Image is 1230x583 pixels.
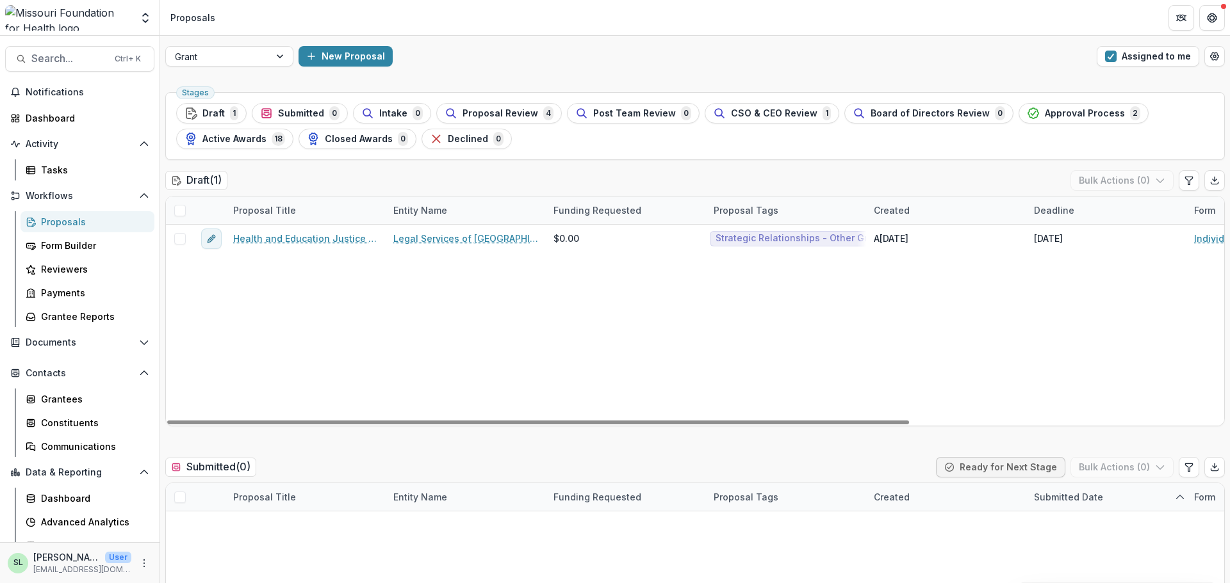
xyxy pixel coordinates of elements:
[5,363,154,383] button: Open Contacts
[1034,232,1063,245] div: [DATE]
[176,129,293,149] button: Active Awards18
[936,457,1065,477] button: Ready for Next Stage
[436,103,562,124] button: Proposal Review4
[20,488,154,509] a: Dashboard
[41,286,144,299] div: Payments
[41,539,144,552] div: Data Report
[706,483,866,511] div: Proposal Tags
[546,483,706,511] div: Funding Requested
[386,490,455,504] div: Entity Name
[398,132,408,146] span: 0
[20,535,154,556] a: Data Report
[299,129,416,149] button: Closed Awards0
[5,108,154,129] a: Dashboard
[553,232,579,245] span: $0.00
[1026,483,1186,511] div: Submitted Date
[706,196,866,224] div: Proposal Tags
[546,196,706,224] div: Funding Requested
[866,204,917,217] div: Created
[41,215,144,228] div: Proposals
[20,511,154,532] a: Advanced Analytics
[201,228,222,249] button: edit
[493,132,504,146] span: 0
[1026,196,1186,224] div: Deadline
[1130,106,1140,120] span: 2
[874,232,908,245] div: A[DATE]
[705,103,839,124] button: CSO & CEO Review1
[41,440,144,453] div: Communications
[41,163,144,177] div: Tasks
[1019,103,1149,124] button: Approval Process2
[866,196,1026,224] div: Created
[871,108,990,119] span: Board of Directors Review
[5,134,154,154] button: Open Activity
[41,491,144,505] div: Dashboard
[422,129,512,149] button: Declined0
[329,106,340,120] span: 0
[33,564,131,575] p: [EMAIL_ADDRESS][DOMAIN_NAME]
[20,282,154,303] a: Payments
[844,103,1013,124] button: Board of Directors Review0
[448,134,488,145] span: Declined
[681,106,691,120] span: 0
[5,186,154,206] button: Open Workflows
[272,132,285,146] span: 18
[20,259,154,280] a: Reviewers
[1199,5,1225,31] button: Get Help
[41,416,144,429] div: Constituents
[13,559,23,567] div: Sada Lindsey
[202,108,225,119] span: Draft
[26,87,149,98] span: Notifications
[165,171,227,189] h2: Draft ( 1 )
[225,490,304,504] div: Proposal Title
[706,204,786,217] div: Proposal Tags
[165,458,256,476] h2: Submitted ( 0 )
[170,11,215,24] div: Proposals
[26,337,134,348] span: Documents
[567,103,700,124] button: Post Team Review0
[353,103,431,124] button: Intake0
[5,46,154,72] button: Search...
[225,204,304,217] div: Proposal Title
[136,5,154,31] button: Open entity switcher
[386,196,546,224] div: Entity Name
[413,106,423,120] span: 0
[41,239,144,252] div: Form Builder
[5,82,154,102] button: Notifications
[5,5,131,31] img: Missouri Foundation for Health logo
[26,467,134,478] span: Data & Reporting
[706,490,786,504] div: Proposal Tags
[1186,490,1223,504] div: Form
[202,134,266,145] span: Active Awards
[1026,204,1082,217] div: Deadline
[278,108,324,119] span: Submitted
[386,204,455,217] div: Entity Name
[995,106,1005,120] span: 0
[225,196,386,224] div: Proposal Title
[1204,46,1225,67] button: Open table manager
[1026,490,1111,504] div: Submitted Date
[379,108,407,119] span: Intake
[1168,5,1194,31] button: Partners
[41,310,144,323] div: Grantee Reports
[5,332,154,353] button: Open Documents
[823,106,831,120] span: 1
[20,306,154,327] a: Grantee Reports
[112,52,143,66] div: Ctrl + K
[136,555,152,571] button: More
[1179,170,1199,191] button: Edit table settings
[41,262,144,276] div: Reviewers
[325,134,393,145] span: Closed Awards
[866,490,917,504] div: Created
[5,462,154,483] button: Open Data & Reporting
[26,191,134,202] span: Workflows
[182,88,209,97] span: Stages
[731,108,817,119] span: CSO & CEO Review
[20,388,154,410] a: Grantees
[543,106,553,120] span: 4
